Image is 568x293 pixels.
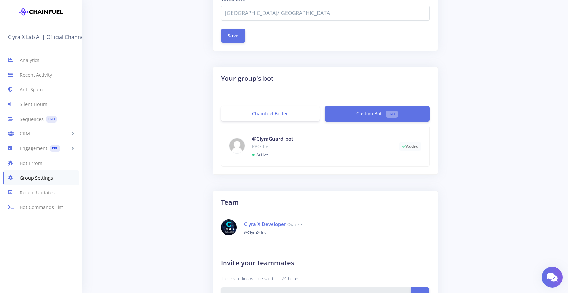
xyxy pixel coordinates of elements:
[287,222,302,227] small: owner
[256,152,268,158] small: Active
[252,135,389,143] h4: @ClyraGuard_bot
[229,138,245,153] img: Chainfuel Botler
[399,142,421,151] button: Added
[8,32,106,42] a: Clyra X Lab Ai | Official Channel Group
[221,74,430,83] h2: Your group's bot
[221,197,430,207] h2: Team
[252,143,389,150] p: PRO Tier
[19,5,63,18] img: chainfuel-logo
[221,106,320,121] a: Chainfuel Botler
[46,116,57,123] span: PRO
[221,219,237,235] img: ClyraXdev Photo
[225,9,425,17] span: Africa/Abidjan
[386,111,398,118] span: PRO
[50,145,60,152] span: PRO
[244,229,266,235] small: @ClyraXdev
[221,258,430,268] h2: Invite your teammates
[221,275,430,282] p: The invite link will be valid for 24 hours.
[244,221,286,227] a: Clyra X Developer
[252,151,255,158] span: ●
[3,170,79,185] a: Group Settings
[221,29,245,43] button: Save
[356,110,382,117] span: Custom Bot
[221,6,430,21] span: Africa/Abidjan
